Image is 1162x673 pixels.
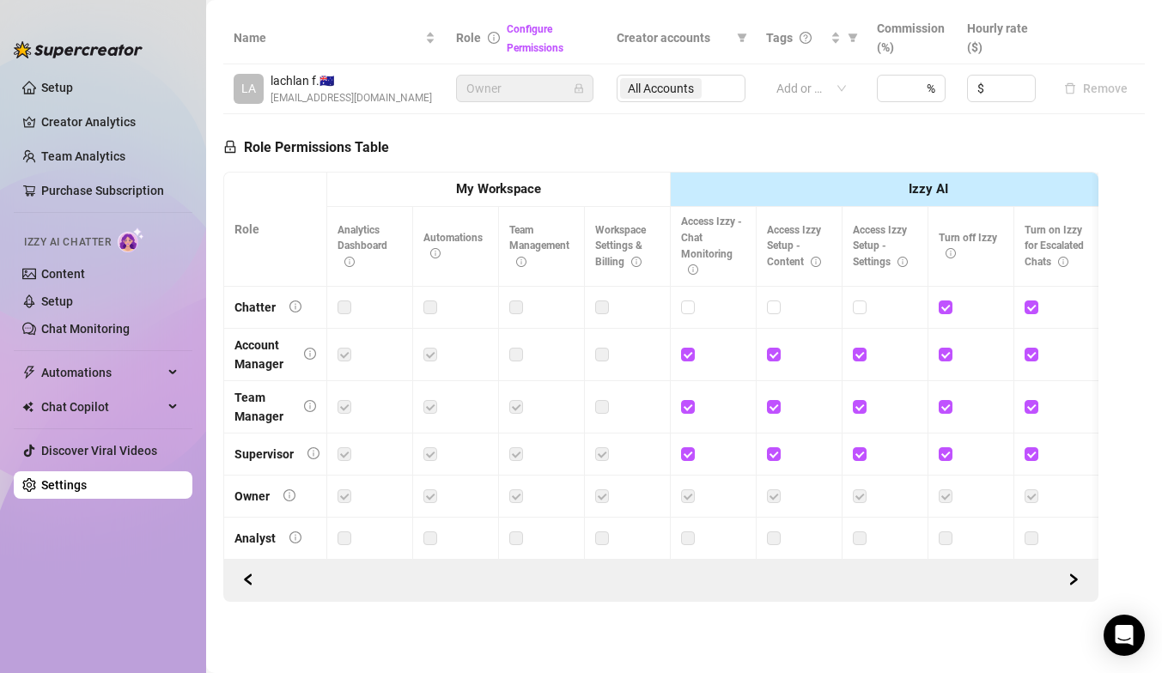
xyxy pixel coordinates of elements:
[223,140,237,154] span: lock
[234,388,290,426] div: Team Manager
[867,12,957,64] th: Commission (%)
[41,149,125,163] a: Team Analytics
[223,137,389,158] h5: Role Permissions Table
[234,336,290,373] div: Account Manager
[118,227,144,252] img: AI Chatter
[430,248,441,258] span: info-circle
[909,181,948,197] strong: Izzy AI
[41,322,130,336] a: Chat Monitoring
[41,81,73,94] a: Setup
[946,248,956,258] span: info-circle
[767,224,821,269] span: Access Izzy Setup - Content
[344,257,355,267] span: info-circle
[41,444,157,458] a: Discover Viral Videos
[848,33,858,43] span: filter
[811,257,821,267] span: info-circle
[516,257,526,267] span: info-circle
[897,257,908,267] span: info-circle
[283,489,295,501] span: info-circle
[41,359,163,386] span: Automations
[1068,573,1080,585] span: right
[456,181,541,197] strong: My Workspace
[688,264,698,275] span: info-circle
[234,445,294,464] div: Supervisor
[41,478,87,492] a: Settings
[338,224,387,269] span: Analytics Dashboard
[681,215,742,276] span: Access Izzy - Chat Monitoring
[853,224,908,269] span: Access Izzy Setup - Settings
[737,33,747,43] span: filter
[234,298,276,317] div: Chatter
[14,41,143,58] img: logo-BBDzfeDw.svg
[41,177,179,204] a: Purchase Subscription
[307,447,319,459] span: info-circle
[617,28,730,47] span: Creator accounts
[733,25,751,51] span: filter
[289,531,301,543] span: info-circle
[456,31,481,45] span: Role
[957,12,1047,64] th: Hourly rate ($)
[41,294,73,308] a: Setup
[223,12,446,64] th: Name
[41,393,163,421] span: Chat Copilot
[234,28,422,47] span: Name
[631,257,642,267] span: info-circle
[1025,224,1084,269] span: Turn on Izzy for Escalated Chats
[22,401,33,413] img: Chat Copilot
[41,108,179,136] a: Creator Analytics
[466,76,583,101] span: Owner
[24,234,111,251] span: Izzy AI Chatter
[234,529,276,548] div: Analyst
[507,23,563,54] a: Configure Permissions
[22,366,36,379] span: thunderbolt
[939,232,997,260] span: Turn off Izzy
[289,300,301,312] span: info-circle
[241,79,256,98] span: LA
[234,567,262,594] button: Scroll Forward
[234,487,270,506] div: Owner
[271,71,432,90] span: lachlan f. 🇦🇺
[271,90,432,106] span: [EMAIL_ADDRESS][DOMAIN_NAME]
[1058,257,1068,267] span: info-circle
[766,28,793,47] span: Tags
[304,348,316,360] span: info-circle
[509,224,569,269] span: Team Management
[304,400,316,412] span: info-circle
[574,83,584,94] span: lock
[595,224,646,269] span: Workspace Settings & Billing
[1060,567,1087,594] button: Scroll Backward
[488,32,500,44] span: info-circle
[41,267,85,281] a: Content
[224,173,327,287] th: Role
[800,32,812,44] span: question-circle
[844,25,861,51] span: filter
[1104,615,1145,656] div: Open Intercom Messenger
[1057,78,1135,99] button: Remove
[242,573,254,585] span: left
[423,232,483,260] span: Automations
